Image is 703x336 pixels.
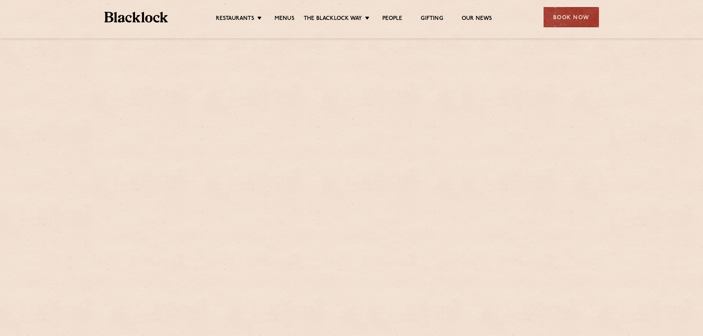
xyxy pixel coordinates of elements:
a: The Blacklock Way [304,15,362,23]
a: Gifting [421,15,443,23]
div: Book Now [544,7,599,27]
a: People [382,15,402,23]
a: Our News [462,15,492,23]
img: BL_Textured_Logo-footer-cropped.svg [104,12,168,22]
a: Menus [275,15,294,23]
a: Restaurants [216,15,254,23]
